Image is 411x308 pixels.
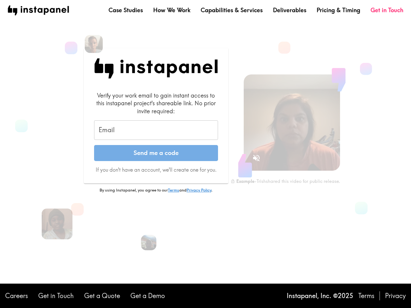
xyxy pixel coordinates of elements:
[8,5,69,15] img: instapanel
[85,35,103,53] img: Eric
[168,187,179,193] a: Terms
[94,145,218,161] button: Send me a code
[94,166,218,173] p: If you don't have an account, we'll create one for you.
[94,91,218,115] div: Verify your work email to gain instant access to this instapanel project's shareable link. No pri...
[153,6,190,14] a: How We Work
[141,235,156,250] img: Ari
[5,291,28,300] a: Careers
[42,209,73,239] img: Venita
[84,291,120,300] a: Get a Quote
[84,187,228,193] p: By using Instapanel, you agree to our and .
[187,187,211,193] a: Privacy Policy
[130,291,165,300] a: Get a Demo
[371,6,403,14] a: Get in Touch
[273,6,306,14] a: Deliverables
[249,151,263,165] button: Sound is off
[385,291,406,300] a: Privacy
[94,58,218,79] img: Instapanel
[231,178,340,184] div: - Trish shared this video for public release.
[201,6,263,14] a: Capabilities & Services
[358,291,374,300] a: Terms
[317,6,360,14] a: Pricing & Timing
[236,178,254,184] b: Example
[109,6,143,14] a: Case Studies
[38,291,74,300] a: Get in Touch
[287,291,353,300] p: Instapanel, Inc. © 2025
